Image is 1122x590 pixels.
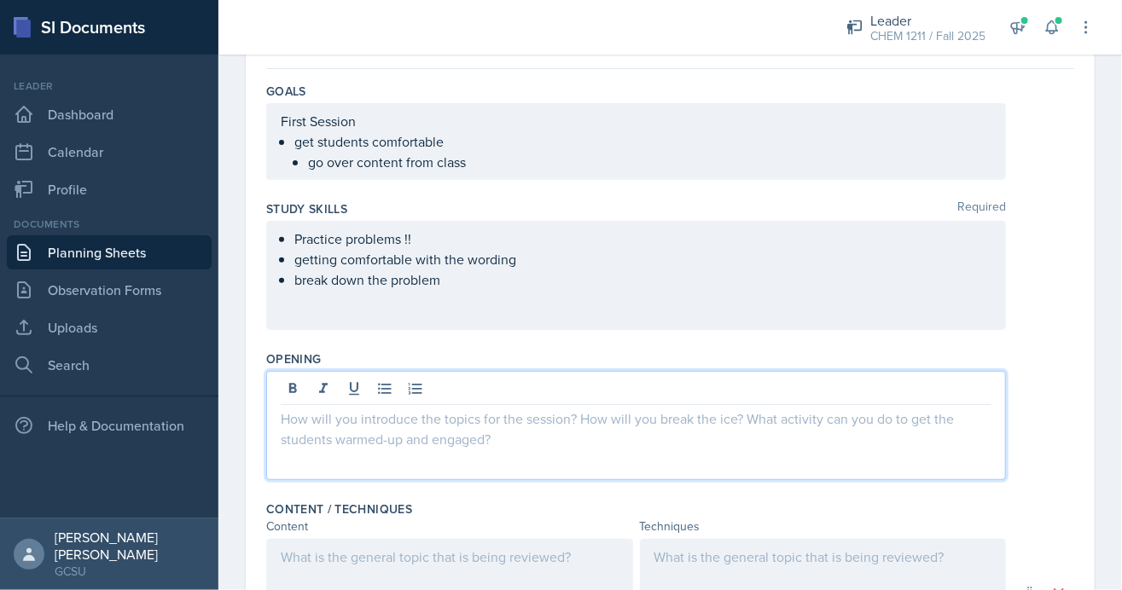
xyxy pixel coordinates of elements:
[957,200,1006,217] span: Required
[7,408,212,442] div: Help & Documentation
[266,350,321,367] label: Opening
[281,111,991,131] p: First Session
[266,518,633,535] div: Content
[7,235,212,269] a: Planning Sheets
[7,78,212,94] div: Leader
[294,269,991,290] p: break down the problem
[870,10,985,31] div: Leader
[266,83,306,100] label: Goals
[266,200,347,217] label: Study Skills
[870,27,985,45] div: CHEM 1211 / Fall 2025
[266,500,412,518] label: Content / Techniques
[55,529,205,563] div: [PERSON_NAME] [PERSON_NAME]
[7,310,212,344] a: Uploads
[7,135,212,169] a: Calendar
[294,131,991,152] p: get students comfortable
[55,563,205,580] div: GCSU
[294,228,991,249] p: Practice problems !!
[7,97,212,131] a: Dashboard
[308,152,991,172] p: go over content from class
[7,217,212,232] div: Documents
[7,273,212,307] a: Observation Forms
[7,172,212,206] a: Profile
[7,348,212,382] a: Search
[294,249,991,269] p: getting comfortable with the wording
[640,518,1007,535] div: Techniques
